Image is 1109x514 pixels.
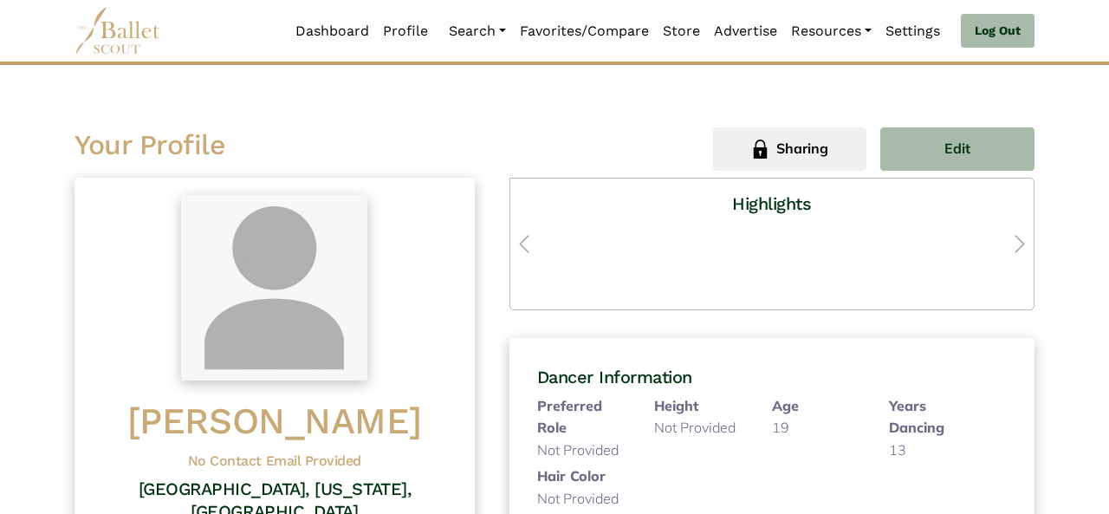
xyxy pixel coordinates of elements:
span: Sharing [776,138,828,160]
b: Age [772,397,799,414]
span: Edit [944,138,970,160]
a: Favorites/Compare [513,13,656,49]
p: Not Provided [537,488,627,511]
a: Store [656,13,707,49]
h2: Your Profile [75,127,541,164]
img: dummy_profile_pic.jpg [181,195,367,381]
a: Advertise [707,13,784,49]
a: Log Out [961,14,1034,49]
p: Not Provided [537,439,627,462]
b: Height [654,397,698,414]
a: Search [442,13,513,49]
a: Dashboard [289,13,376,49]
h4: Dancer Information [537,366,1007,388]
b: Years Dancing [889,397,944,437]
button: Sharing [713,127,867,171]
b: Preferred Role [537,397,602,437]
b: Hair Color [537,467,606,485]
h4: Highlights [524,192,1020,215]
h5: No Contact Email Provided [102,452,447,471]
h1: [PERSON_NAME] [102,398,447,446]
a: Resources [784,13,879,49]
p: 19 [772,417,862,439]
button: Edit [880,127,1034,171]
span: Provided [680,419,736,436]
a: Settings [879,13,947,49]
span: Not [654,419,677,436]
p: 13 [889,439,979,462]
a: Profile [376,13,435,49]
